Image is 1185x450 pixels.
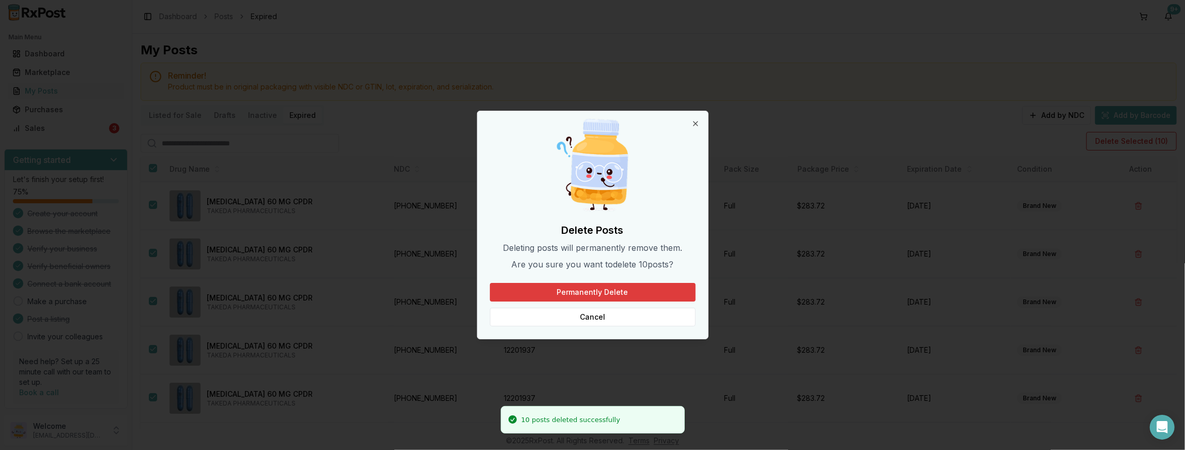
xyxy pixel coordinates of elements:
h2: Delete Posts [490,223,696,237]
p: Deleting posts will permanently remove them. [490,242,696,254]
p: Are you sure you want to delete 10 post s ? [490,258,696,271]
button: Permanently Delete [490,283,696,302]
img: Curious Pill Bottle [543,115,642,215]
button: Cancel [490,308,696,326]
